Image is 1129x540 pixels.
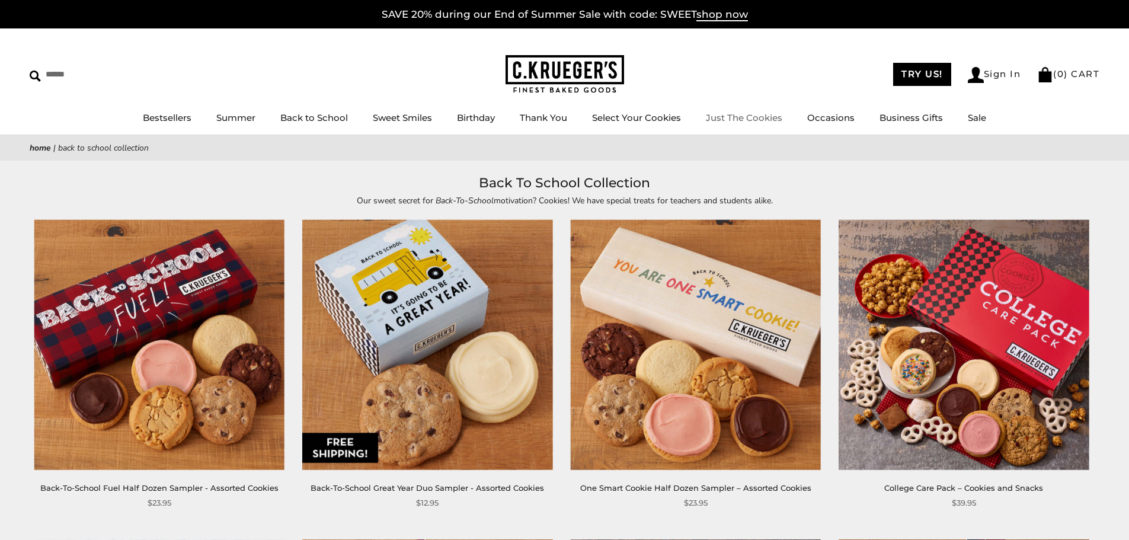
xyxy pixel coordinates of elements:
span: $23.95 [684,497,708,509]
img: Search [30,71,41,82]
span: shop now [696,8,748,21]
span: $12.95 [416,497,439,509]
a: Bestsellers [143,112,191,123]
a: Just The Cookies [706,112,782,123]
a: Select Your Cookies [592,112,681,123]
img: Back-To-School Fuel Half Dozen Sampler - Assorted Cookies [34,220,284,470]
a: Back-To-School Fuel Half Dozen Sampler - Assorted Cookies [40,483,279,493]
img: Bag [1037,67,1053,82]
img: Account [968,67,984,83]
img: C.KRUEGER'S [506,55,624,94]
span: $39.95 [952,497,976,509]
iframe: Sign Up via Text for Offers [9,495,123,531]
a: (0) CART [1037,68,1099,79]
img: One Smart Cookie Half Dozen Sampler – Assorted Cookies [571,220,821,470]
em: Back-To-School [436,195,494,206]
a: Occasions [807,112,855,123]
a: Sweet Smiles [373,112,432,123]
span: Back To School Collection [58,142,149,154]
a: Summer [216,112,255,123]
img: College Care Pack – Cookies and Snacks [839,220,1089,470]
a: Back-To-School Great Year Duo Sampler - Assorted Cookies [311,483,544,493]
input: Search [30,65,171,84]
a: Home [30,142,51,154]
a: Sale [968,112,986,123]
a: Birthday [457,112,495,123]
span: | [53,142,56,154]
span: 0 [1057,68,1064,79]
a: Thank You [520,112,567,123]
a: SAVE 20% during our End of Summer Sale with code: SWEETshop now [382,8,748,21]
h1: Back To School Collection [47,172,1082,194]
span: motivation? Cookies! We have special treats for teachers and students alike. [494,195,773,206]
a: College Care Pack – Cookies and Snacks [884,483,1043,493]
img: Back-To-School Great Year Duo Sampler - Assorted Cookies [302,220,552,470]
a: Back to School [280,112,348,123]
a: TRY US! [893,63,951,86]
a: Sign In [968,67,1021,83]
span: Our sweet secret for [357,195,436,206]
a: Business Gifts [879,112,943,123]
nav: breadcrumbs [30,141,1099,155]
a: One Smart Cookie Half Dozen Sampler – Assorted Cookies [580,483,811,493]
span: $23.95 [148,497,171,509]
